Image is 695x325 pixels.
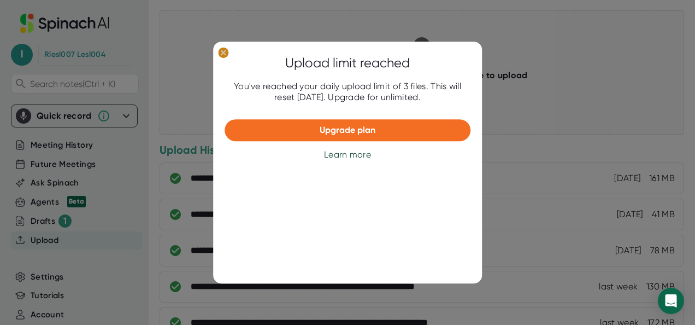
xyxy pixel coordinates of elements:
button: Upgrade plan [225,119,470,141]
span: Upgrade plan [320,125,375,135]
div: Upload limit reached [285,53,410,73]
div: You've reached your daily upload limit of 3 files. This will reset [DATE]. Upgrade for unlimited. [225,81,470,103]
div: Open Intercom Messenger [658,288,684,314]
div: Learn more [324,149,371,160]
